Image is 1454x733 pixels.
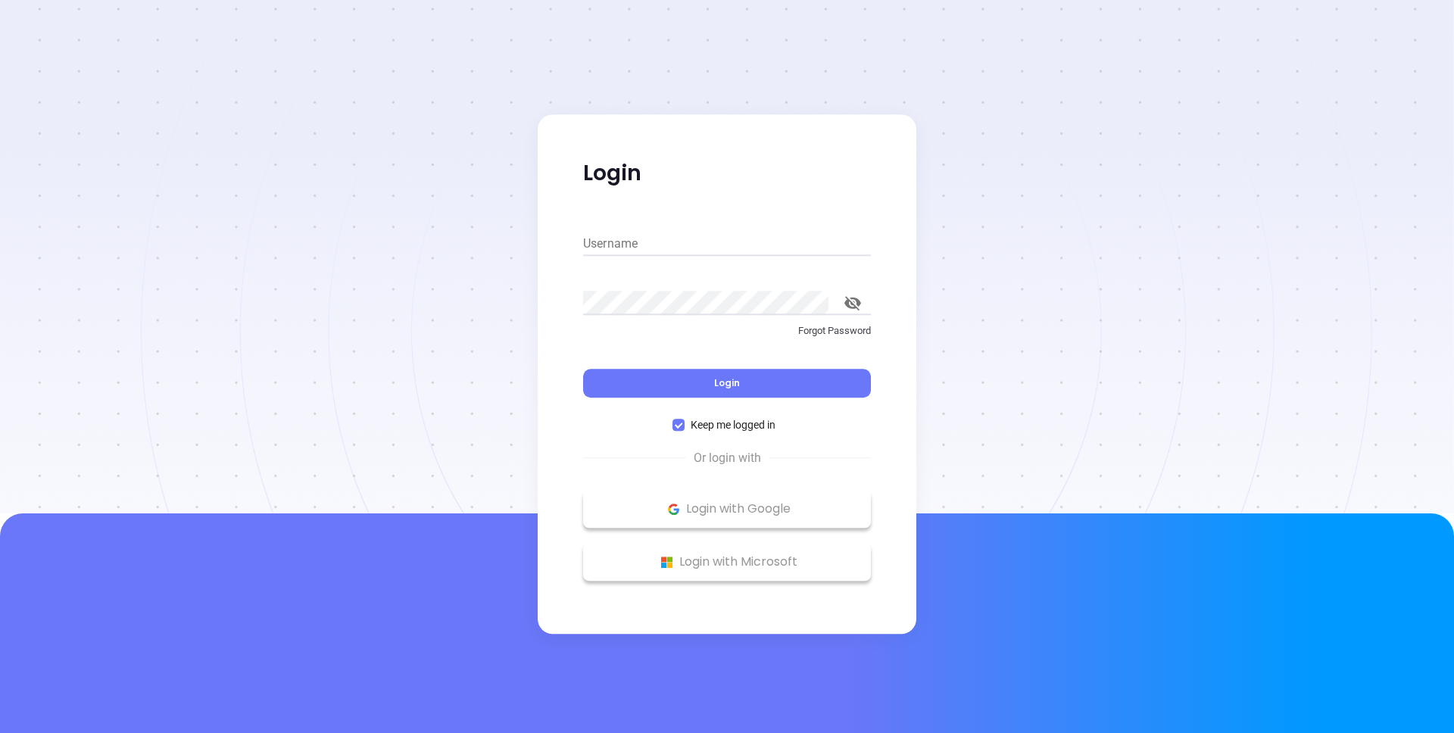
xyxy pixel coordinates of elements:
[583,490,871,528] button: Google Logo Login with Google
[664,500,683,519] img: Google Logo
[835,285,871,321] button: toggle password visibility
[591,498,863,520] p: Login with Google
[686,449,769,467] span: Or login with
[583,543,871,581] button: Microsoft Logo Login with Microsoft
[714,376,740,389] span: Login
[583,160,871,187] p: Login
[583,369,871,398] button: Login
[583,323,871,351] a: Forgot Password
[591,551,863,573] p: Login with Microsoft
[685,416,782,433] span: Keep me logged in
[583,323,871,338] p: Forgot Password
[657,553,676,572] img: Microsoft Logo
